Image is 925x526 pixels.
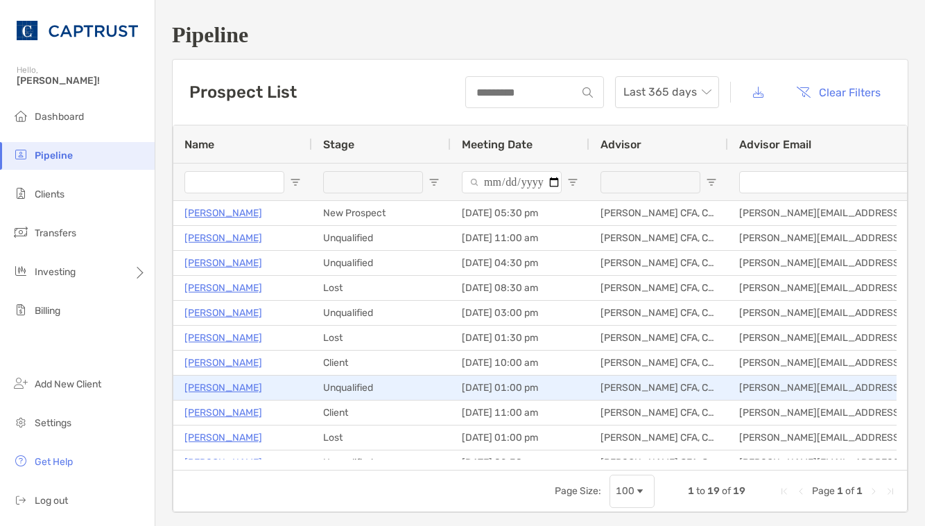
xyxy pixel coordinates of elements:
img: settings icon [12,414,29,430]
a: [PERSON_NAME] [184,329,262,347]
span: [PERSON_NAME]! [17,75,146,87]
div: [DATE] 11:00 am [451,401,589,425]
h3: Prospect List [189,82,297,102]
span: 19 [707,485,720,497]
div: Unqualified [312,251,451,275]
div: Page Size: [555,485,601,497]
button: Open Filter Menu [290,177,301,188]
button: Open Filter Menu [429,177,440,188]
a: [PERSON_NAME] [184,404,262,421]
div: New Prospect [312,201,451,225]
img: input icon [582,87,593,98]
div: Page Size [610,475,655,508]
div: Lost [312,326,451,350]
div: Last Page [885,486,896,497]
div: [PERSON_NAME] CFA, CAIA, CFP® [589,401,728,425]
div: [DATE] 02:30 pm [451,450,589,475]
a: [PERSON_NAME] [184,354,262,371]
div: [PERSON_NAME] CFA, CAIA, CFP® [589,426,728,450]
button: Open Filter Menu [706,177,717,188]
a: [PERSON_NAME] [184,279,262,297]
p: [PERSON_NAME] [184,204,262,222]
img: logout icon [12,491,29,508]
div: [DATE] 03:00 pm [451,301,589,325]
span: Transfers [35,227,76,239]
span: to [696,485,705,497]
div: Lost [312,276,451,300]
span: Add New Client [35,378,101,390]
span: Name [184,138,214,151]
div: [DATE] 01:00 pm [451,376,589,400]
img: investing icon [12,263,29,279]
div: Unqualified [312,450,451,475]
span: Clients [35,189,64,200]
span: 1 [837,485,843,497]
div: First Page [779,486,790,497]
span: Get Help [35,456,73,468]
div: [DATE] 01:00 pm [451,426,589,450]
div: Client [312,351,451,375]
button: Open Filter Menu [567,177,578,188]
span: Investing [35,266,76,278]
img: billing icon [12,301,29,318]
p: [PERSON_NAME] [184,304,262,322]
span: 19 [733,485,745,497]
div: [DATE] 04:30 pm [451,251,589,275]
img: add_new_client icon [12,375,29,392]
div: [PERSON_NAME] CFA, CAIA, CFP® [589,326,728,350]
img: clients icon [12,185,29,202]
div: [PERSON_NAME] CFA, CAIA, CFP® [589,351,728,375]
img: CAPTRUST Logo [17,6,138,55]
span: Dashboard [35,111,84,123]
span: Last 365 days [623,77,711,107]
span: Advisor [600,138,641,151]
div: Client [312,401,451,425]
span: Log out [35,495,68,507]
button: Clear Filters [786,77,891,107]
div: [PERSON_NAME] CFA, CAIA, CFP® [589,201,728,225]
p: [PERSON_NAME] [184,254,262,272]
div: [PERSON_NAME] CFA, CAIA, CFP® [589,251,728,275]
div: [DATE] 11:00 am [451,226,589,250]
div: [DATE] 05:30 pm [451,201,589,225]
span: 1 [688,485,694,497]
div: [DATE] 01:30 pm [451,326,589,350]
span: Advisor Email [739,138,811,151]
img: pipeline icon [12,146,29,163]
a: [PERSON_NAME] [184,379,262,396]
div: [PERSON_NAME] CFA, CAIA, CFP® [589,276,728,300]
div: Unqualified [312,301,451,325]
span: Page [812,485,835,497]
p: [PERSON_NAME] [184,229,262,247]
h1: Pipeline [172,22,908,48]
a: [PERSON_NAME] [184,454,262,471]
div: 100 [616,485,634,497]
img: dashboard icon [12,107,29,124]
img: get-help icon [12,453,29,469]
div: Lost [312,426,451,450]
a: [PERSON_NAME] [184,429,262,446]
span: Meeting Date [462,138,533,151]
span: 1 [856,485,863,497]
div: [PERSON_NAME] CFA, CAIA, CFP® [589,376,728,400]
span: of [845,485,854,497]
div: Next Page [868,486,879,497]
span: Stage [323,138,354,151]
div: Unqualified [312,226,451,250]
span: Billing [35,305,60,317]
div: [DATE] 10:00 am [451,351,589,375]
span: Pipeline [35,150,73,161]
input: Name Filter Input [184,171,284,193]
div: Unqualified [312,376,451,400]
span: Settings [35,417,71,429]
input: Meeting Date Filter Input [462,171,562,193]
div: [PERSON_NAME] CFA, CAIA, CFP® [589,301,728,325]
div: [PERSON_NAME] CFA, CAIA, CFP® [589,450,728,475]
div: [PERSON_NAME] CFA, CAIA, CFP® [589,226,728,250]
